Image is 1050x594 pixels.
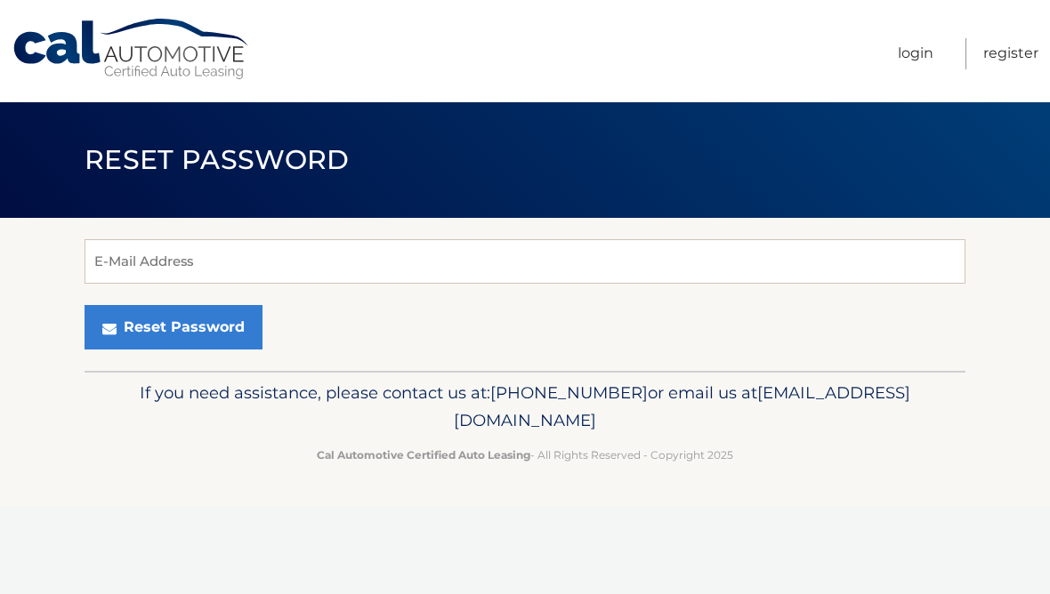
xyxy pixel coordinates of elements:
span: [PHONE_NUMBER] [490,382,648,403]
a: Register [983,38,1038,69]
p: - All Rights Reserved - Copyright 2025 [96,445,954,464]
p: If you need assistance, please contact us at: or email us at [96,379,954,436]
button: Reset Password [85,305,262,349]
input: E-Mail Address [85,239,965,284]
span: Reset Password [85,143,349,176]
strong: Cal Automotive Certified Auto Leasing [317,448,530,462]
a: Login [898,38,933,69]
a: Cal Automotive [12,18,252,81]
